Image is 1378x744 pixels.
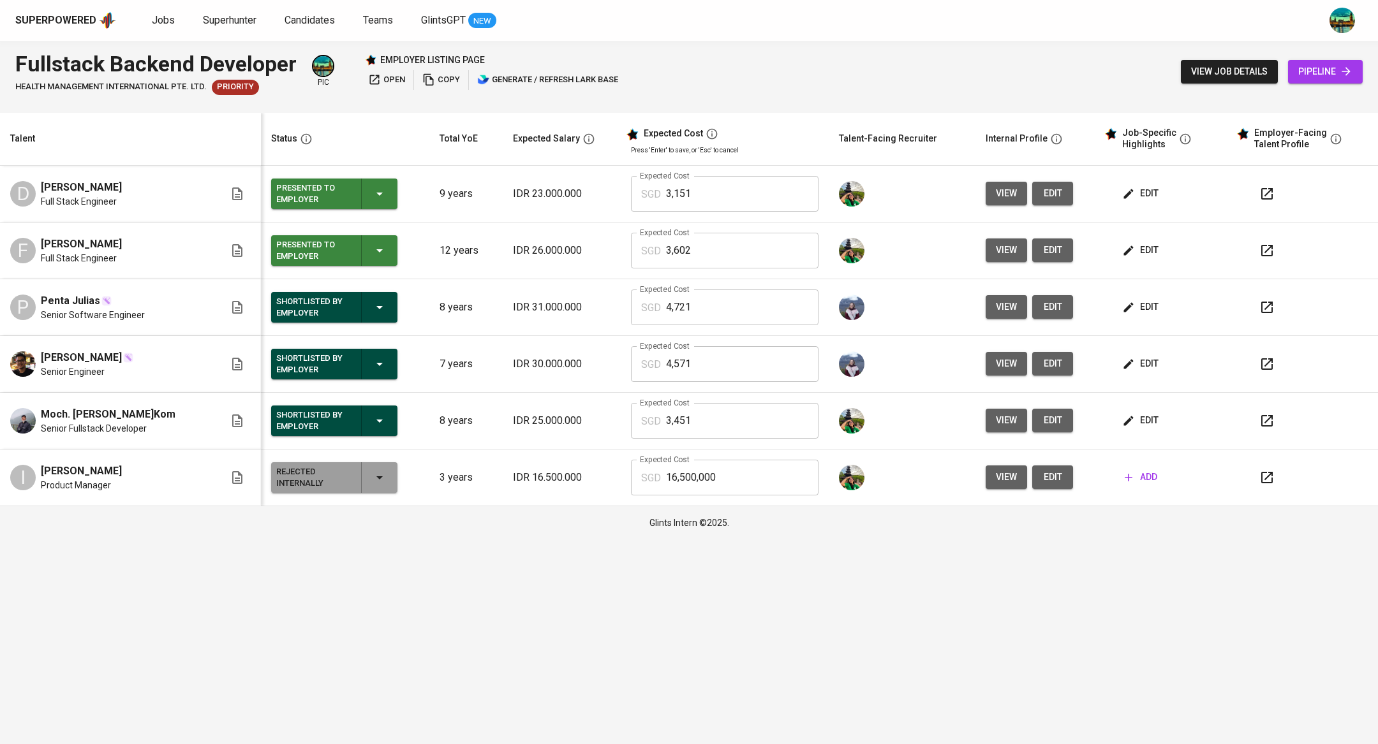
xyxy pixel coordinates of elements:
[285,14,335,26] span: Candidates
[276,293,351,321] div: Shortlisted by Employer
[363,13,396,29] a: Teams
[1032,465,1073,489] button: edit
[440,413,493,428] p: 8 years
[212,81,259,93] span: Priority
[513,131,580,147] div: Expected Salary
[1042,412,1063,428] span: edit
[468,15,496,27] span: NEW
[419,70,463,90] button: copy
[10,408,36,434] img: Moch. Faisal Rasid, S.Kom
[101,296,112,306] img: magic_wand.svg
[271,292,397,323] button: Shortlisted by Employer
[1032,295,1073,319] button: edit
[839,408,864,434] img: eva@glints.com
[1120,352,1164,376] button: edit
[41,365,105,378] span: Senior Engineer
[41,195,117,208] span: Full Stack Engineer
[1125,469,1157,485] span: add
[312,55,334,88] div: pic
[276,350,351,378] div: Shortlisted by Employer
[996,356,1017,372] span: view
[15,48,297,80] div: Fullstack Backend Developer
[986,295,1027,319] button: view
[41,237,122,252] span: [PERSON_NAME]
[1120,182,1164,205] button: edit
[641,470,661,486] p: SGD
[986,238,1027,262] button: view
[440,356,493,372] p: 7 years
[986,131,1048,147] div: Internal Profile
[1298,64,1352,80] span: pipeline
[641,357,661,372] p: SGD
[152,13,177,29] a: Jobs
[368,73,405,87] span: open
[1125,242,1159,258] span: edit
[271,131,297,147] div: Status
[10,131,35,147] div: Talent
[212,80,259,95] div: New Job received from Demand Team
[440,131,478,147] div: Total YoE
[41,479,111,492] span: Product Manager
[1104,128,1117,140] img: glints_star.svg
[203,14,256,26] span: Superhunter
[1181,60,1278,84] button: view job details
[440,186,493,201] p: 9 years
[839,181,864,207] img: eva@glints.com
[839,238,864,263] img: eva@glints.com
[10,465,36,490] div: I
[422,73,460,87] span: copy
[1236,128,1249,140] img: glints_star.svg
[15,81,207,93] span: HEALTH MANAGEMENT INTERNATIONAL PTE. LTD.
[1032,352,1073,376] button: edit
[986,182,1027,205] button: view
[203,13,259,29] a: Superhunter
[271,462,397,493] button: Rejected Internally
[1042,299,1063,315] span: edit
[1125,356,1159,372] span: edit
[10,295,36,320] div: P
[513,356,611,372] p: IDR 30.000.000
[1042,356,1063,372] span: edit
[474,70,621,90] button: lark generate / refresh lark base
[513,470,611,485] p: IDR 16.500.000
[1120,238,1164,262] button: edit
[986,465,1027,489] button: view
[440,470,493,485] p: 3 years
[644,128,703,140] div: Expected Cost
[1032,238,1073,262] button: edit
[365,54,376,66] img: Glints Star
[1032,409,1073,432] a: edit
[313,56,333,76] img: a5d44b89-0c59-4c54-99d0-a63b29d42bd3.jpg
[41,350,122,365] span: [PERSON_NAME]
[271,405,397,436] button: Shortlisted by Employer
[41,180,122,195] span: [PERSON_NAME]
[41,293,100,309] span: Penta Julias
[1125,299,1159,315] span: edit
[41,422,147,435] span: Senior Fullstack Developer
[15,11,116,30] a: Superpoweredapp logo
[839,351,864,377] img: christine.raharja@glints.com
[41,463,122,479] span: [PERSON_NAME]
[1191,64,1268,80] span: view job details
[363,14,393,26] span: Teams
[986,409,1027,432] button: view
[99,11,116,30] img: app logo
[996,299,1017,315] span: view
[1032,182,1073,205] a: edit
[41,407,175,422] span: Moch. [PERSON_NAME]Kom
[271,349,397,379] button: Shortlisted by Employer
[641,414,661,429] p: SGD
[152,14,175,26] span: Jobs
[996,469,1017,485] span: view
[839,131,937,147] div: Talent-Facing Recruiter
[839,465,864,490] img: eva@glints.com
[1125,412,1159,428] span: edit
[365,70,408,90] a: open
[641,187,661,202] p: SGD
[276,180,351,208] div: Presented to Employer
[421,13,496,29] a: GlintsGPT NEW
[440,243,493,258] p: 12 years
